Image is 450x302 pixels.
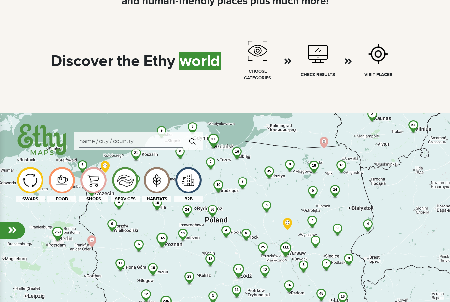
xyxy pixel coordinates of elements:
[187,274,191,278] span: 29
[319,291,323,295] span: 45
[367,222,369,226] span: 4
[371,112,373,116] span: 2
[177,171,199,190] img: icon-image
[266,203,267,207] span: 5
[289,162,291,166] span: 8
[210,160,211,164] span: 2
[151,233,173,254] img: 165
[241,179,243,183] span: 7
[134,151,138,155] span: 21
[235,288,239,292] span: 11
[143,53,175,69] span: Ethy
[114,169,136,191] img: icon-image
[301,72,335,78] div: Check results
[138,242,140,246] span: 6
[117,53,140,69] span: the
[311,218,313,222] span: 7
[368,44,388,64] img: precision-big.png
[111,196,140,202] div: SERVICES
[312,163,316,167] span: 18
[208,257,212,261] span: 12
[275,242,296,264] img: 883
[216,183,220,187] span: 10
[237,69,279,82] div: choose categories
[159,236,165,240] span: 165
[364,72,392,78] div: Visit places
[203,134,224,155] img: 206
[263,268,267,272] span: 12
[245,231,247,235] span: 9
[312,188,314,192] span: 5
[267,169,271,173] span: 35
[111,222,113,226] span: 9
[248,41,267,61] img: vision.svg
[339,163,343,167] span: 13
[47,227,69,248] img: 259
[19,171,41,190] img: icon-image
[302,263,304,267] span: 5
[236,267,241,271] span: 137
[308,44,328,64] img: monitor.svg
[333,188,337,192] span: 34
[175,53,179,69] span: |
[225,228,227,232] span: 4
[211,207,214,211] span: 56
[287,283,291,287] span: 16
[82,170,104,191] img: icon-image
[348,256,350,260] span: 8
[411,123,415,127] span: 54
[113,53,117,69] span: |
[325,261,327,265] span: 7
[341,294,345,298] span: 16
[142,196,171,202] div: HABITATS
[140,53,143,69] span: |
[47,196,76,202] div: FOOD
[151,266,155,270] span: 10
[118,261,122,265] span: 17
[160,128,162,132] span: 9
[261,245,265,249] span: 25
[79,135,183,148] input: Search
[186,135,199,148] img: search.svg
[146,170,168,191] img: icon-image
[212,294,214,298] span: 3
[55,230,61,234] span: 259
[144,292,148,296] span: 12
[51,172,73,188] img: icon-image
[79,196,108,202] div: SHOPS
[179,149,181,153] span: 6
[181,231,185,235] span: 10
[228,264,249,285] img: 137
[211,137,216,141] span: 206
[179,52,221,70] span: world
[16,196,45,202] div: SWAPS
[16,121,69,159] img: ethy-logo
[235,150,239,153] span: 16
[51,53,113,69] span: Discover
[174,196,203,202] div: B2B
[191,124,193,128] span: 3
[283,246,289,250] span: 883
[336,226,338,230] span: 9
[314,238,316,242] span: 6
